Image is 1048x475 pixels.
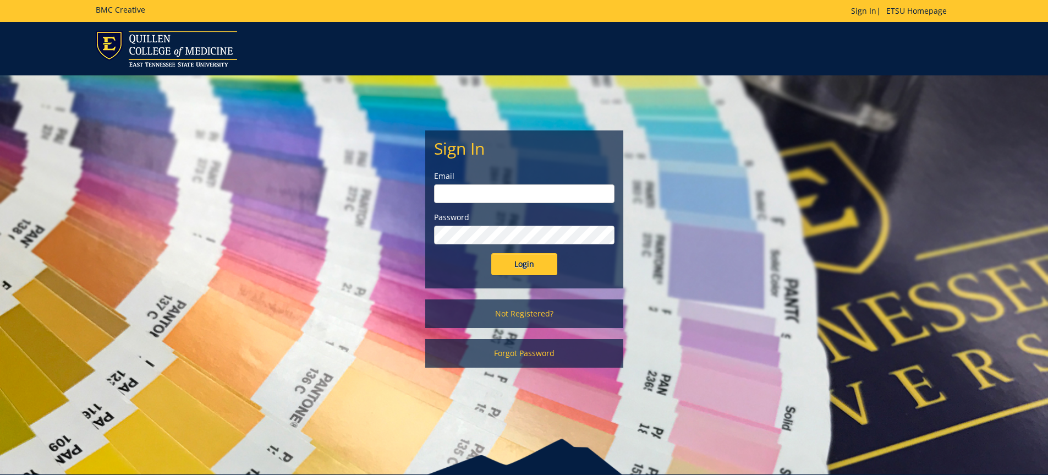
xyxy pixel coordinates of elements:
[881,6,952,16] a: ETSU Homepage
[96,31,237,67] img: ETSU logo
[96,6,145,14] h5: BMC Creative
[425,299,623,328] a: Not Registered?
[851,6,952,17] p: |
[851,6,876,16] a: Sign In
[491,253,557,275] input: Login
[425,339,623,368] a: Forgot Password
[434,212,614,223] label: Password
[434,139,614,157] h2: Sign In
[434,171,614,182] label: Email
